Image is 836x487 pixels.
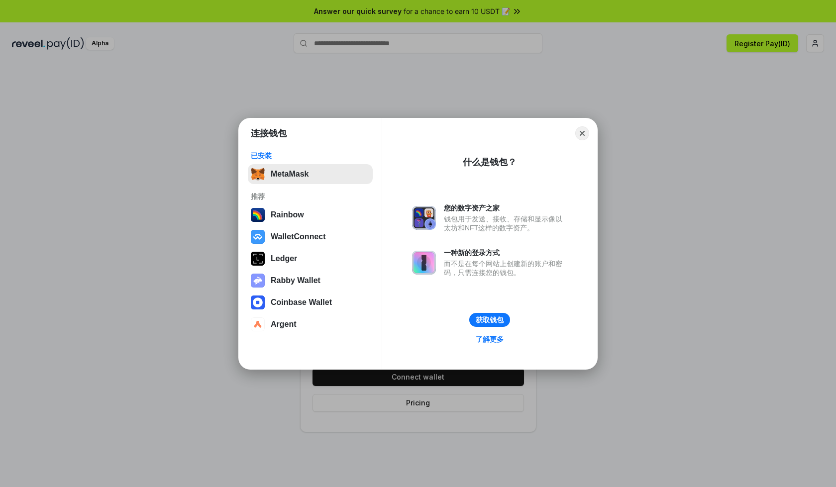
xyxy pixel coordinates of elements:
[444,203,567,212] div: 您的数字资产之家
[271,298,332,307] div: Coinbase Wallet
[251,151,370,160] div: 已安装
[271,276,320,285] div: Rabby Wallet
[248,249,373,269] button: Ledger
[271,170,309,179] div: MetaMask
[251,230,265,244] img: svg+xml,%3Csvg%20width%3D%2228%22%20height%3D%2228%22%20viewBox%3D%220%200%2028%2028%22%20fill%3D...
[251,317,265,331] img: svg+xml,%3Csvg%20width%3D%2228%22%20height%3D%2228%22%20viewBox%3D%220%200%2028%2028%22%20fill%3D...
[575,126,589,140] button: Close
[251,192,370,201] div: 推荐
[248,227,373,247] button: WalletConnect
[444,214,567,232] div: 钱包用于发送、接收、存储和显示像以太坊和NFT这样的数字资产。
[251,252,265,266] img: svg+xml,%3Csvg%20xmlns%3D%22http%3A%2F%2Fwww.w3.org%2F2000%2Fsvg%22%20width%3D%2228%22%20height%3...
[271,232,326,241] div: WalletConnect
[469,313,510,327] button: 获取钱包
[271,210,304,219] div: Rainbow
[412,251,436,275] img: svg+xml,%3Csvg%20xmlns%3D%22http%3A%2F%2Fwww.w3.org%2F2000%2Fsvg%22%20fill%3D%22none%22%20viewBox...
[271,320,297,329] div: Argent
[470,333,510,346] a: 了解更多
[251,295,265,309] img: svg+xml,%3Csvg%20width%3D%2228%22%20height%3D%2228%22%20viewBox%3D%220%200%2028%2028%22%20fill%3D...
[251,274,265,288] img: svg+xml,%3Csvg%20xmlns%3D%22http%3A%2F%2Fwww.w3.org%2F2000%2Fsvg%22%20fill%3D%22none%22%20viewBox...
[248,314,373,334] button: Argent
[476,315,504,324] div: 获取钱包
[251,208,265,222] img: svg+xml,%3Csvg%20width%3D%22120%22%20height%3D%22120%22%20viewBox%3D%220%200%20120%20120%22%20fil...
[271,254,297,263] div: Ledger
[248,164,373,184] button: MetaMask
[251,127,287,139] h1: 连接钱包
[463,156,517,168] div: 什么是钱包？
[248,292,373,312] button: Coinbase Wallet
[248,271,373,291] button: Rabby Wallet
[444,259,567,277] div: 而不是在每个网站上创建新的账户和密码，只需连接您的钱包。
[248,205,373,225] button: Rainbow
[251,167,265,181] img: svg+xml,%3Csvg%20fill%3D%22none%22%20height%3D%2233%22%20viewBox%3D%220%200%2035%2033%22%20width%...
[412,206,436,230] img: svg+xml,%3Csvg%20xmlns%3D%22http%3A%2F%2Fwww.w3.org%2F2000%2Fsvg%22%20fill%3D%22none%22%20viewBox...
[444,248,567,257] div: 一种新的登录方式
[476,335,504,344] div: 了解更多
